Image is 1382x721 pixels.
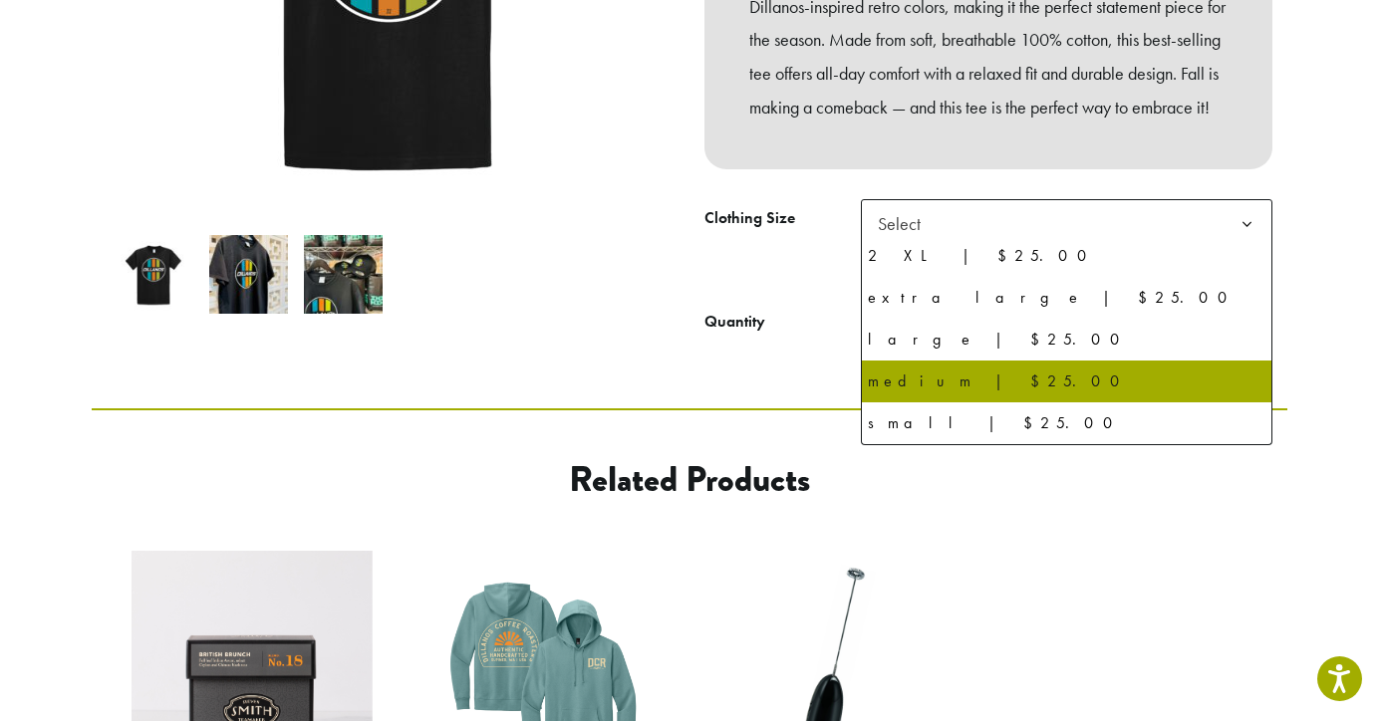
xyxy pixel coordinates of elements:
label: Clothing Size [704,204,861,233]
div: large | $25.00 [868,325,1265,355]
div: small | $25.00 [868,408,1265,438]
div: 2 XL | $25.00 [868,241,1265,271]
h2: Related products [252,458,1127,501]
span: Select [870,204,941,243]
div: medium | $25.00 [868,366,1265,396]
div: Quantity [704,310,765,334]
img: Fall 2025 T-Shirt - Image 3 [304,235,383,314]
span: Select [861,199,1272,248]
div: extra large | $25.00 [868,283,1265,313]
img: Fall 2025 T-Shirt [115,235,193,314]
img: Fall 2025 T-Shirt - Image 2 [209,235,288,314]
